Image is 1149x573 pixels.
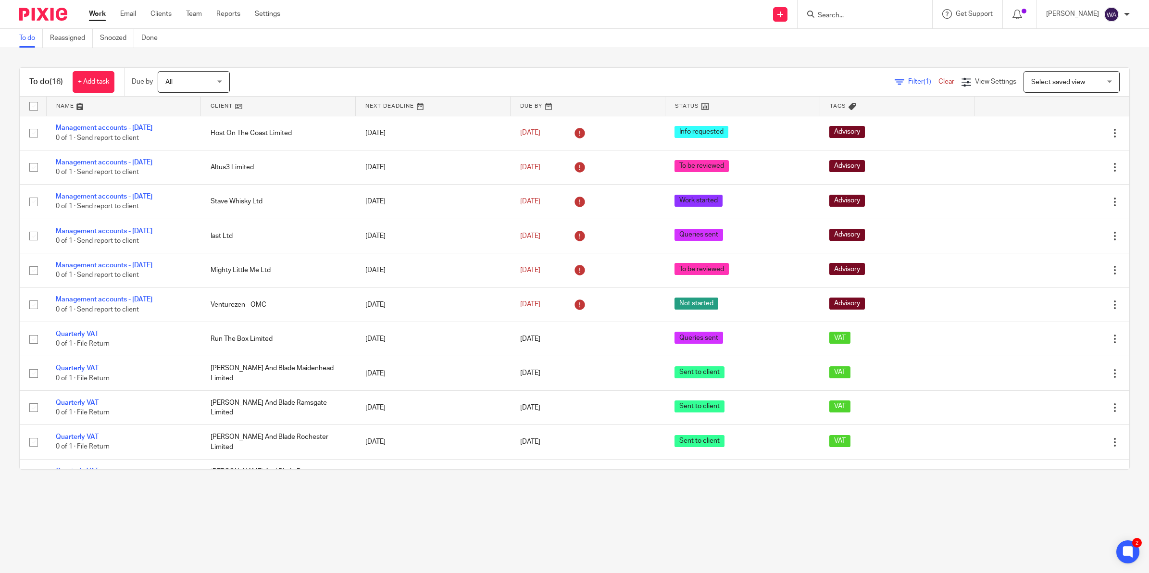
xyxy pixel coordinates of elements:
[520,164,540,171] span: [DATE]
[674,366,724,378] span: Sent to client
[829,366,850,378] span: VAT
[674,229,723,241] span: Queries sent
[201,253,356,287] td: Mighty Little Me Ltd
[201,185,356,219] td: Stave Whisky Ltd
[829,435,850,447] span: VAT
[520,233,540,239] span: [DATE]
[216,9,240,19] a: Reports
[520,198,540,205] span: [DATE]
[1104,7,1119,22] img: svg%3E
[520,370,540,377] span: [DATE]
[150,9,172,19] a: Clients
[56,365,99,372] a: Quarterly VAT
[56,169,139,175] span: 0 of 1 · Send report to client
[356,322,511,356] td: [DATE]
[100,29,134,48] a: Snoozed
[817,12,903,20] input: Search
[132,77,153,87] p: Due by
[56,237,139,244] span: 0 of 1 · Send report to client
[50,78,63,86] span: (16)
[356,185,511,219] td: [DATE]
[56,375,110,382] span: 0 of 1 · File Return
[56,193,152,200] a: Management accounts - [DATE]
[56,159,152,166] a: Management accounts - [DATE]
[829,160,865,172] span: Advisory
[201,150,356,184] td: Altus3 Limited
[674,195,723,207] span: Work started
[186,9,202,19] a: Team
[56,331,99,337] a: Quarterly VAT
[56,272,139,279] span: 0 of 1 · Send report to client
[56,262,152,269] a: Management accounts - [DATE]
[29,77,63,87] h1: To do
[19,29,43,48] a: To do
[829,229,865,241] span: Advisory
[520,336,540,342] span: [DATE]
[520,267,540,274] span: [DATE]
[56,296,152,303] a: Management accounts - [DATE]
[56,399,99,406] a: Quarterly VAT
[674,263,729,275] span: To be reviewed
[520,438,540,445] span: [DATE]
[56,228,152,235] a: Management accounts - [DATE]
[255,9,280,19] a: Settings
[56,340,110,347] span: 0 of 1 · File Return
[56,434,99,440] a: Quarterly VAT
[830,103,846,109] span: Tags
[356,253,511,287] td: [DATE]
[520,130,540,137] span: [DATE]
[908,78,938,85] span: Filter
[520,404,540,411] span: [DATE]
[56,409,110,416] span: 0 of 1 · File Return
[201,116,356,150] td: Host On The Coast Limited
[201,390,356,424] td: [PERSON_NAME] And Blade Ramsgate Limited
[829,126,865,138] span: Advisory
[829,298,865,310] span: Advisory
[201,287,356,322] td: Venturezen - OMC
[829,195,865,207] span: Advisory
[73,71,114,93] a: + Add task
[674,332,723,344] span: Queries sent
[356,390,511,424] td: [DATE]
[356,356,511,390] td: [DATE]
[356,287,511,322] td: [DATE]
[674,298,718,310] span: Not started
[50,29,93,48] a: Reassigned
[201,425,356,459] td: [PERSON_NAME] And Blade Rochester Limited
[829,263,865,275] span: Advisory
[975,78,1016,85] span: View Settings
[956,11,993,17] span: Get Support
[201,322,356,356] td: Run The Box Limited
[201,219,356,253] td: Iast Ltd
[674,435,724,447] span: Sent to client
[201,356,356,390] td: [PERSON_NAME] And Blade Maidenhead Limited
[56,135,139,141] span: 0 of 1 · Send report to client
[1046,9,1099,19] p: [PERSON_NAME]
[829,400,850,412] span: VAT
[201,459,356,493] td: [PERSON_NAME] And Blade Burgers [PERSON_NAME] Ltd
[356,150,511,184] td: [DATE]
[356,425,511,459] td: [DATE]
[829,332,850,344] span: VAT
[938,78,954,85] a: Clear
[674,400,724,412] span: Sent to client
[19,8,67,21] img: Pixie
[56,125,152,131] a: Management accounts - [DATE]
[356,116,511,150] td: [DATE]
[674,126,728,138] span: Info requested
[89,9,106,19] a: Work
[56,306,139,313] span: 0 of 1 · Send report to client
[356,459,511,493] td: [DATE]
[120,9,136,19] a: Email
[924,78,931,85] span: (1)
[141,29,165,48] a: Done
[56,203,139,210] span: 0 of 1 · Send report to client
[165,79,173,86] span: All
[1031,79,1085,86] span: Select saved view
[56,468,99,474] a: Quarterly VAT
[1132,538,1142,548] div: 2
[56,444,110,450] span: 0 of 1 · File Return
[674,160,729,172] span: To be reviewed
[356,219,511,253] td: [DATE]
[520,301,540,308] span: [DATE]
